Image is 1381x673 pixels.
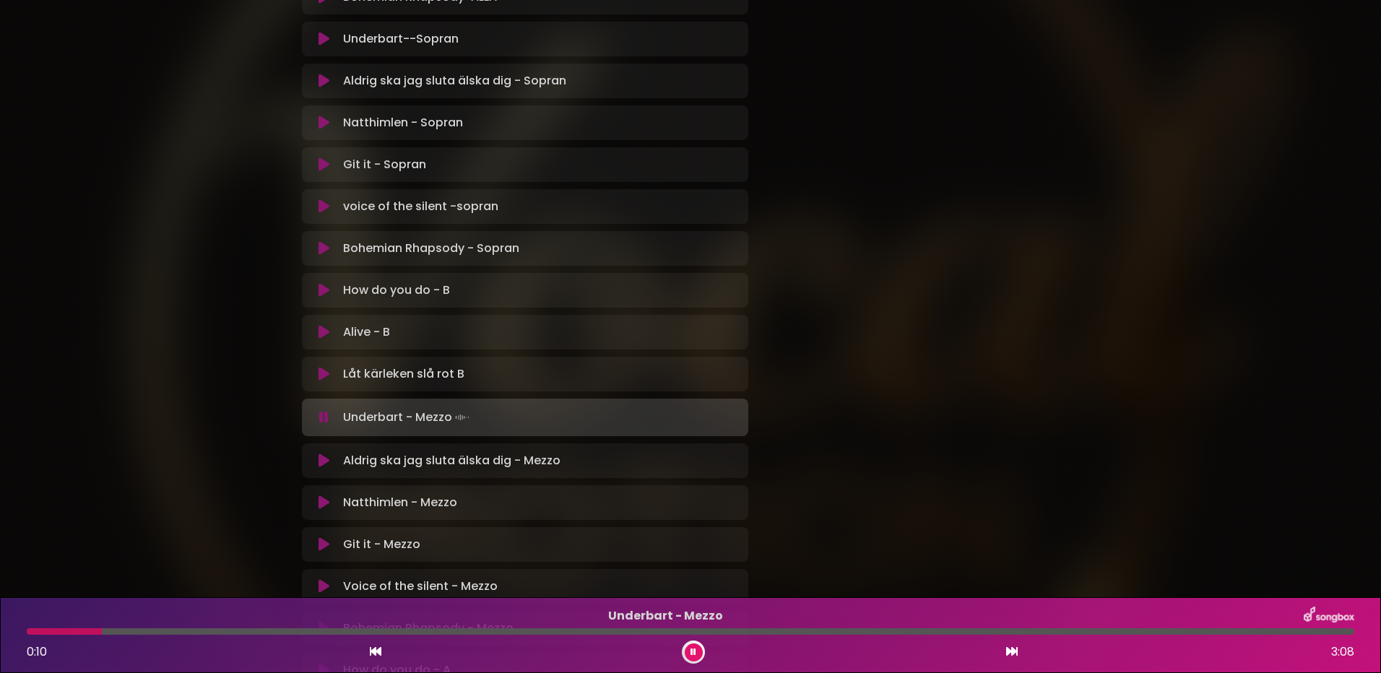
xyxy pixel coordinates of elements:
[343,114,739,131] p: Natthimlen - Sopran
[27,607,1304,625] p: Underbart - Mezzo
[343,494,739,511] p: Natthimlen - Mezzo
[343,578,739,595] p: Voice of the silent - Mezzo
[343,365,739,383] p: Låt kärleken slå rot B
[343,240,739,257] p: Bohemian Rhapsody - Sopran
[343,452,739,469] p: Aldrig ska jag sluta älska dig - Mezzo
[452,407,472,427] img: waveform4.gif
[343,282,739,299] p: How do you do - B
[343,72,739,90] p: Aldrig ska jag sluta älska dig - Sopran
[343,324,739,341] p: Alive - B
[27,643,47,660] span: 0:10
[343,407,739,427] p: Underbart - Mezzo
[1304,607,1354,625] img: songbox-logo-white.png
[343,156,739,173] p: Git it - Sopran
[343,536,739,553] p: Git it - Mezzo
[343,30,739,48] p: Underbart--Sopran
[343,198,739,215] p: voice of the silent -sopran
[1331,643,1354,661] span: 3:08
